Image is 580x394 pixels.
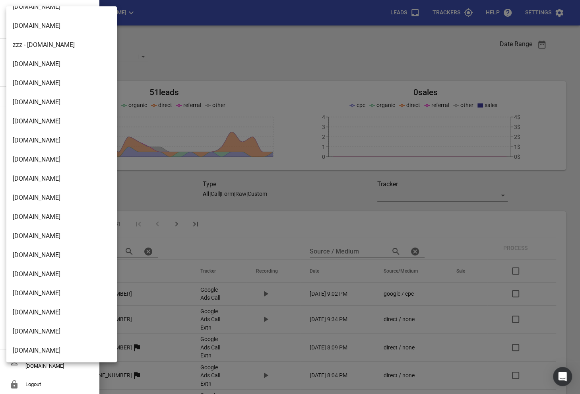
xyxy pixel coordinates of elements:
[6,188,117,207] li: [DOMAIN_NAME]
[6,16,117,35] li: [DOMAIN_NAME]
[6,207,117,226] li: [DOMAIN_NAME]
[6,35,117,55] li: zzz - [DOMAIN_NAME]
[6,341,117,360] li: [DOMAIN_NAME]
[6,322,117,341] li: [DOMAIN_NAME]
[6,360,117,379] li: [DOMAIN_NAME]
[553,367,572,386] div: Open Intercom Messenger
[6,284,117,303] li: [DOMAIN_NAME]
[6,74,117,93] li: [DOMAIN_NAME]
[6,169,117,188] li: [DOMAIN_NAME]
[6,303,117,322] li: [DOMAIN_NAME]
[6,246,117,265] li: [DOMAIN_NAME]
[6,265,117,284] li: [DOMAIN_NAME]
[6,131,117,150] li: [DOMAIN_NAME]
[6,112,117,131] li: [DOMAIN_NAME]
[6,150,117,169] li: [DOMAIN_NAME]
[6,226,117,246] li: [DOMAIN_NAME]
[6,93,117,112] li: [DOMAIN_NAME]
[6,55,117,74] li: [DOMAIN_NAME]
